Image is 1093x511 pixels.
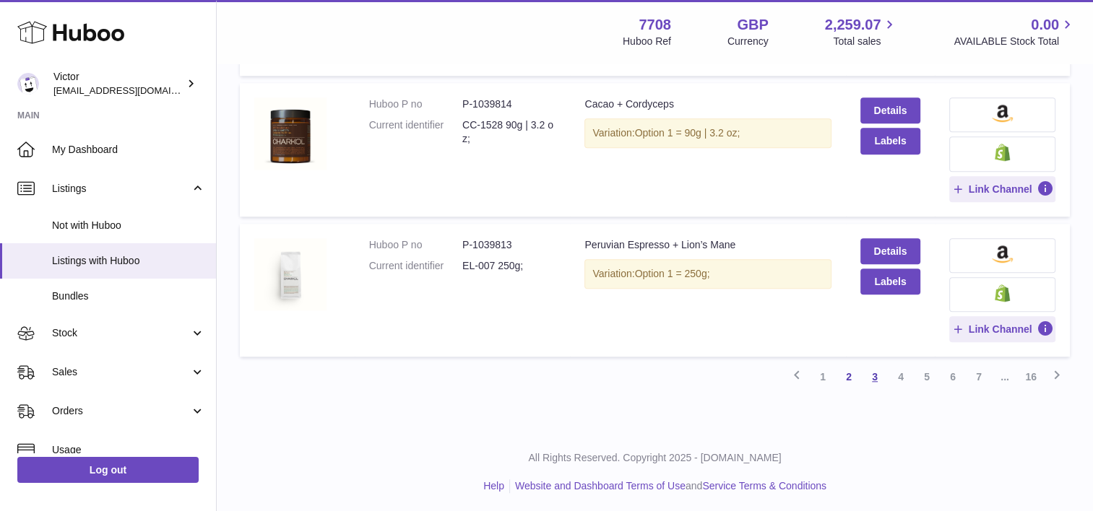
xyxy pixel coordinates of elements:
a: Website and Dashboard Terms of Use [515,480,686,492]
span: Usage [52,443,205,457]
dd: EL-007 250g; [462,259,556,273]
dd: P-1039814 [462,97,556,111]
img: internalAdmin-7708@internal.huboo.com [17,73,39,95]
button: Labels [860,268,921,294]
a: 0.00 AVAILABLE Stock Total [954,15,1076,48]
span: Orders [52,404,190,418]
div: Variation: [584,118,831,148]
a: 5 [914,364,940,390]
a: Details [860,97,921,123]
a: 4 [888,364,914,390]
img: Cacao + Cordyceps [254,97,327,170]
span: My Dashboard [52,143,205,157]
span: Bundles [52,289,205,303]
span: [EMAIL_ADDRESS][DOMAIN_NAME] [53,84,212,96]
strong: GBP [737,15,768,35]
button: Link Channel [949,316,1055,342]
span: Link Channel [969,323,1032,336]
span: Stock [52,326,190,340]
p: All Rights Reserved. Copyright 2025 - [DOMAIN_NAME] [228,451,1081,465]
a: 1 [810,364,836,390]
div: Currency [727,35,769,48]
dt: Current identifier [369,259,462,273]
span: Not with Huboo [52,219,205,232]
span: Sales [52,365,190,379]
dt: Huboo P no [369,97,462,111]
span: Listings with Huboo [52,254,205,268]
span: 0.00 [1031,15,1059,35]
dd: P-1039813 [462,238,556,252]
img: shopify-small.png [995,284,1010,302]
div: Huboo Ref [623,35,671,48]
li: and [510,479,826,493]
button: Labels [860,128,921,154]
dt: Huboo P no [369,238,462,252]
a: 2,259.07 Total sales [825,15,898,48]
span: ... [992,364,1018,390]
a: 6 [940,364,966,390]
span: Listings [52,182,190,196]
div: Victor [53,70,183,97]
span: Option 1 = 90g | 3.2 oz; [635,127,740,139]
a: 16 [1018,364,1044,390]
span: Link Channel [969,183,1032,196]
img: amazon-small.png [992,105,1013,122]
div: Peruvian Espresso + Lion’s Mane [584,238,831,252]
a: 3 [862,364,888,390]
a: 2 [836,364,862,390]
dt: Current identifier [369,118,462,146]
img: shopify-small.png [995,144,1010,161]
span: Total sales [833,35,897,48]
a: Details [860,238,921,264]
div: Variation: [584,259,831,289]
span: Option 1 = 250g; [635,268,710,279]
img: Peruvian Espresso + Lion’s Mane [254,238,327,310]
a: 7 [966,364,992,390]
img: amazon-small.png [992,245,1013,263]
a: Help [483,480,504,492]
strong: 7708 [639,15,671,35]
dd: CC-1528 90g | 3.2 oz; [462,118,556,146]
span: 2,259.07 [825,15,881,35]
a: Service Terms & Conditions [702,480,826,492]
div: Cacao + Cordyceps [584,97,831,111]
a: Log out [17,457,199,483]
button: Link Channel [949,176,1055,202]
span: AVAILABLE Stock Total [954,35,1076,48]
